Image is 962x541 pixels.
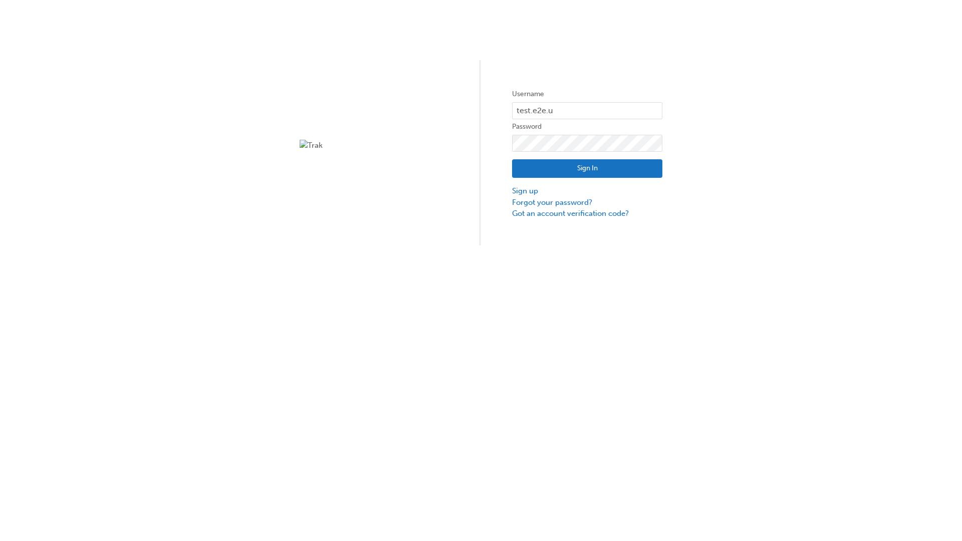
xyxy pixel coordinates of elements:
[512,197,662,208] a: Forgot your password?
[512,121,662,133] label: Password
[512,159,662,178] button: Sign In
[300,140,450,151] img: Trak
[512,88,662,100] label: Username
[512,208,662,219] a: Got an account verification code?
[512,185,662,197] a: Sign up
[512,102,662,119] input: Username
